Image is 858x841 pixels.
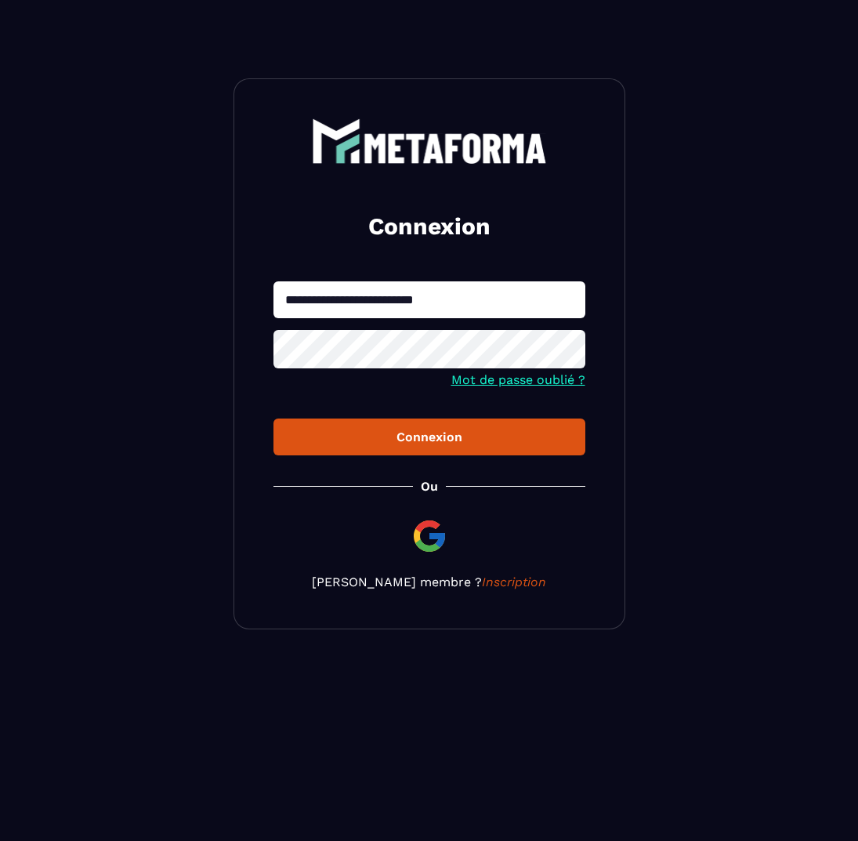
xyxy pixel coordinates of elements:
h2: Connexion [292,211,567,242]
img: logo [312,118,547,164]
p: Ou [421,479,438,494]
img: google [411,517,448,555]
p: [PERSON_NAME] membre ? [273,575,585,589]
div: Connexion [286,430,573,444]
a: logo [273,118,585,164]
button: Connexion [273,419,585,455]
a: Mot de passe oublié ? [451,372,585,387]
a: Inscription [482,575,546,589]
